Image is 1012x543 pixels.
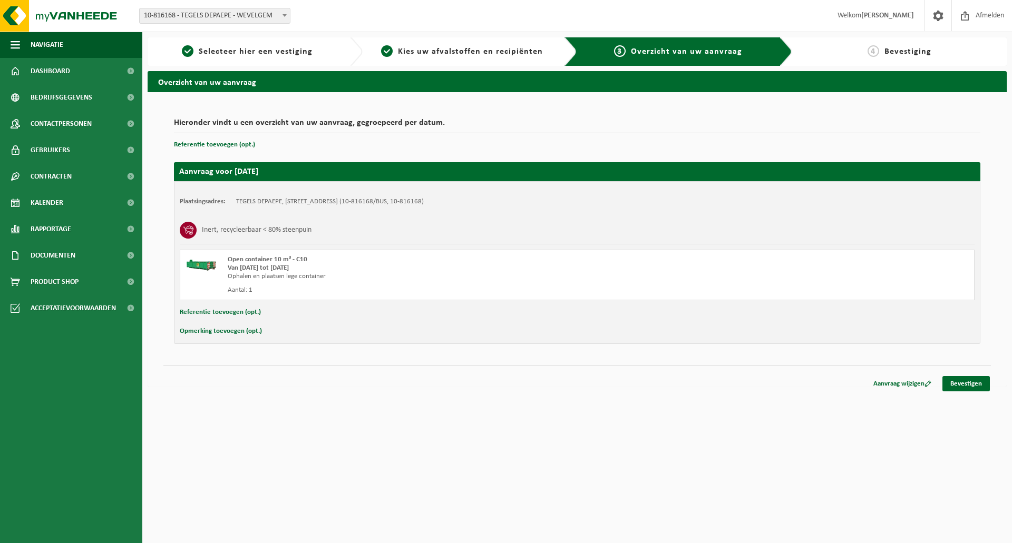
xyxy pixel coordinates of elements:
span: 3 [614,45,626,57]
span: 1 [182,45,193,57]
button: Referentie toevoegen (opt.) [174,138,255,152]
span: Bevestiging [884,47,931,56]
span: Documenten [31,242,75,269]
span: 2 [381,45,393,57]
span: Contactpersonen [31,111,92,137]
div: Aantal: 1 [228,286,619,294]
button: Opmerking toevoegen (opt.) [180,324,262,338]
h2: Overzicht van uw aanvraag [148,71,1007,92]
span: 10-816168 - TEGELS DEPAEPE - WEVELGEM [140,8,290,23]
a: Bevestigen [942,376,990,391]
button: Referentie toevoegen (opt.) [180,305,261,319]
h2: Hieronder vindt u een overzicht van uw aanvraag, gegroepeerd per datum. [174,119,980,133]
span: Kalender [31,190,63,216]
span: Bedrijfsgegevens [31,84,92,111]
span: 10-816168 - TEGELS DEPAEPE - WEVELGEM [139,8,290,24]
a: 2Kies uw afvalstoffen en recipiënten [368,45,557,58]
img: HK-XC-10-GN-00.png [186,255,217,271]
h3: Inert, recycleerbaar < 80% steenpuin [202,222,312,239]
span: Gebruikers [31,137,70,163]
span: Contracten [31,163,72,190]
span: 4 [868,45,879,57]
strong: Plaatsingsadres: [180,198,226,205]
span: Rapportage [31,216,71,242]
span: Navigatie [31,32,63,58]
strong: [PERSON_NAME] [861,12,914,19]
a: Aanvraag wijzigen [865,376,939,391]
a: 1Selecteer hier een vestiging [153,45,342,58]
span: Dashboard [31,58,70,84]
strong: Aanvraag voor [DATE] [179,167,258,176]
span: Kies uw afvalstoffen en recipiënten [398,47,543,56]
span: Overzicht van uw aanvraag [631,47,742,56]
div: Ophalen en plaatsen lege container [228,272,619,281]
td: TEGELS DEPAEPE, [STREET_ADDRESS] (10-816168/BUS, 10-816168) [236,198,424,206]
strong: Van [DATE] tot [DATE] [228,264,289,271]
span: Open container 10 m³ - C10 [228,256,307,263]
span: Acceptatievoorwaarden [31,295,116,321]
span: Product Shop [31,269,79,295]
span: Selecteer hier een vestiging [199,47,313,56]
